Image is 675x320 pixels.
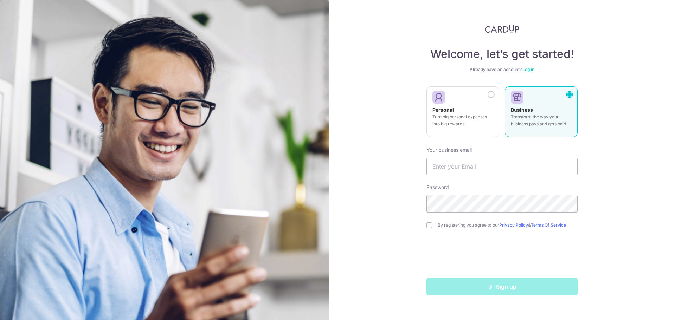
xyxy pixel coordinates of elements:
strong: Personal [432,107,454,113]
p: Turn big personal expenses into big rewards. [432,113,493,128]
label: By registering you agree to our & [438,222,578,228]
label: Your business email [426,146,472,154]
a: Privacy Policy [499,222,528,228]
p: Transform the way your business pays and gets paid. [511,113,572,128]
h4: Welcome, let’s get started! [426,47,578,61]
div: Already have an account? [426,67,578,72]
label: Password [426,184,449,191]
img: CardUp Logo [485,25,519,33]
strong: Business [511,107,533,113]
input: Enter your Email [426,158,578,175]
a: Terms Of Service [531,222,566,228]
a: Personal Turn big personal expenses into big rewards. [426,86,499,141]
a: Business Transform the way your business pays and gets paid. [505,86,578,141]
a: Log in [522,67,534,72]
iframe: reCAPTCHA [449,242,555,269]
